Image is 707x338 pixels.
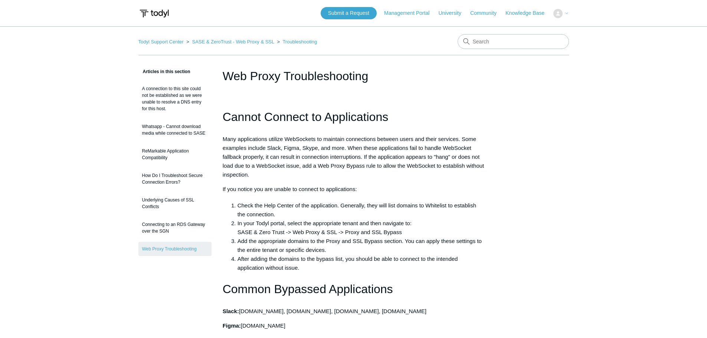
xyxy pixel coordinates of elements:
a: A connection to this site could not be established as we were unable to resolve a DNS entry for t... [138,82,212,116]
input: Search [458,34,569,49]
span: Slack: [223,308,239,314]
a: Knowledge Base [505,9,552,17]
span: Figma: [223,322,241,329]
span: If you notice you are unable to connect to applications: [223,186,357,192]
a: ReMarkable Application Compatibility [138,144,212,165]
span: Common Bypassed Applications [223,282,393,296]
a: How Do I Troubleshoot Secure Connection Errors? [138,168,212,189]
span: Cannot Connect to Applications [223,110,389,124]
span: Many applications utilize WebSockets to maintain connections between users and their services. So... [223,136,484,178]
a: Todyl Support Center [138,39,184,45]
a: Whatsapp - Cannot download media while connected to SASE [138,119,212,140]
a: SASE & ZeroTrust - Web Proxy & SSL [192,39,274,45]
a: Community [470,9,504,17]
span: [DOMAIN_NAME] [241,322,285,329]
h1: Web Proxy Troubleshooting [223,67,485,85]
img: Todyl Support Center Help Center home page [138,7,170,20]
span: Add the appropriate domains to the Proxy and SSL Bypass section. You can apply these settings to ... [238,238,482,253]
a: Troubleshooting [282,39,317,45]
li: SASE & ZeroTrust - Web Proxy & SSL [185,39,275,45]
a: Connecting to an RDS Gateway over the SGN [138,217,212,238]
a: Management Portal [384,9,437,17]
a: University [438,9,468,17]
a: Submit a Request [321,7,377,19]
li: Troubleshooting [275,39,317,45]
span: After adding the domains to the bypass list, you should be able to connect to the intended applic... [238,256,458,271]
a: Web Proxy Troubleshooting [138,242,212,256]
li: Todyl Support Center [138,39,185,45]
span: [DOMAIN_NAME], [DOMAIN_NAME], [DOMAIN_NAME], [DOMAIN_NAME] [239,308,426,314]
span: Check the Help Center of the application. Generally, they will list domains to Whitelist to estab... [238,202,476,217]
span: In your Todyl portal, select the appropriate tenant and then navigate to: SASE & Zero Trust -> We... [238,220,412,235]
span: Articles in this section [138,69,190,74]
a: Underlying Causes of SSL Conflicts [138,193,212,214]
